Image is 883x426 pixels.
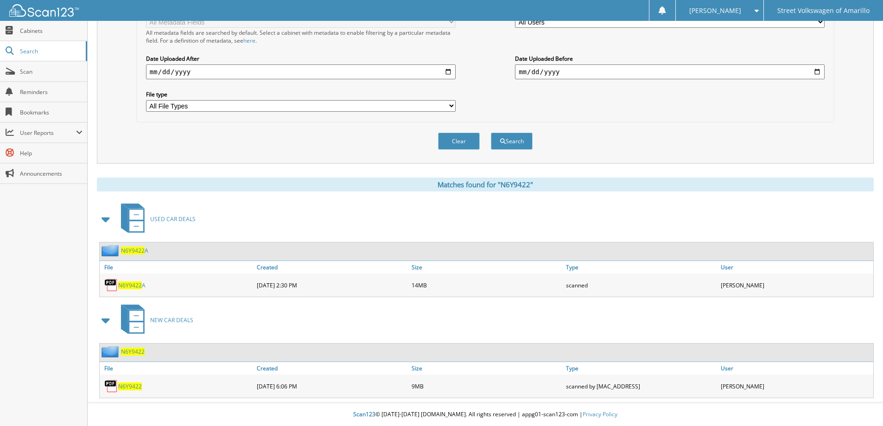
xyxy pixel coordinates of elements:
span: Scan [20,68,83,76]
img: PDF.png [104,379,118,393]
img: folder2.png [102,346,121,357]
span: Reminders [20,88,83,96]
div: © [DATE]-[DATE] [DOMAIN_NAME]. All rights reserved | appg01-scan123-com | [88,403,883,426]
span: User Reports [20,129,76,137]
a: USED CAR DEALS [115,201,196,237]
label: Date Uploaded Before [515,55,825,63]
label: File type [146,90,456,98]
div: All metadata fields are searched by default. Select a cabinet with metadata to enable filtering b... [146,29,456,45]
a: Created [254,261,409,273]
div: [DATE] 2:30 PM [254,276,409,294]
a: User [718,362,873,375]
span: Search [20,47,81,55]
img: PDF.png [104,278,118,292]
img: scan123-logo-white.svg [9,4,79,17]
span: USED CAR DEALS [150,215,196,223]
div: [PERSON_NAME] [718,377,873,395]
a: Type [564,261,718,273]
span: Announcements [20,170,83,178]
label: Date Uploaded After [146,55,456,63]
a: Size [409,261,564,273]
a: Type [564,362,718,375]
input: end [515,64,825,79]
a: File [100,362,254,375]
iframe: Chat Widget [837,381,883,426]
span: N6Y9422 [118,281,142,289]
a: User [718,261,873,273]
a: Privacy Policy [583,410,617,418]
div: [PERSON_NAME] [718,276,873,294]
a: here [243,37,255,45]
a: N6Y9422 [118,382,142,390]
div: scanned [564,276,718,294]
div: Matches found for "N6Y9422" [97,178,874,191]
a: Size [409,362,564,375]
span: N6Y9422 [121,247,145,254]
a: NEW CAR DEALS [115,302,193,338]
a: N6Y9422A [121,247,148,254]
a: Created [254,362,409,375]
input: start [146,64,456,79]
span: Help [20,149,83,157]
img: folder2.png [102,245,121,256]
div: [DATE] 6:06 PM [254,377,409,395]
a: N6Y9422A [118,281,146,289]
span: [PERSON_NAME] [689,8,741,13]
button: Search [491,133,533,150]
div: 14MB [409,276,564,294]
div: scanned by [MAC_ADDRESS] [564,377,718,395]
a: N6Y9422 [121,348,145,356]
a: File [100,261,254,273]
button: Clear [438,133,480,150]
span: Scan123 [353,410,375,418]
span: NEW CAR DEALS [150,316,193,324]
div: 9MB [409,377,564,395]
span: Street Volkswagen of Amarillo [777,8,870,13]
span: Cabinets [20,27,83,35]
span: Bookmarks [20,108,83,116]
